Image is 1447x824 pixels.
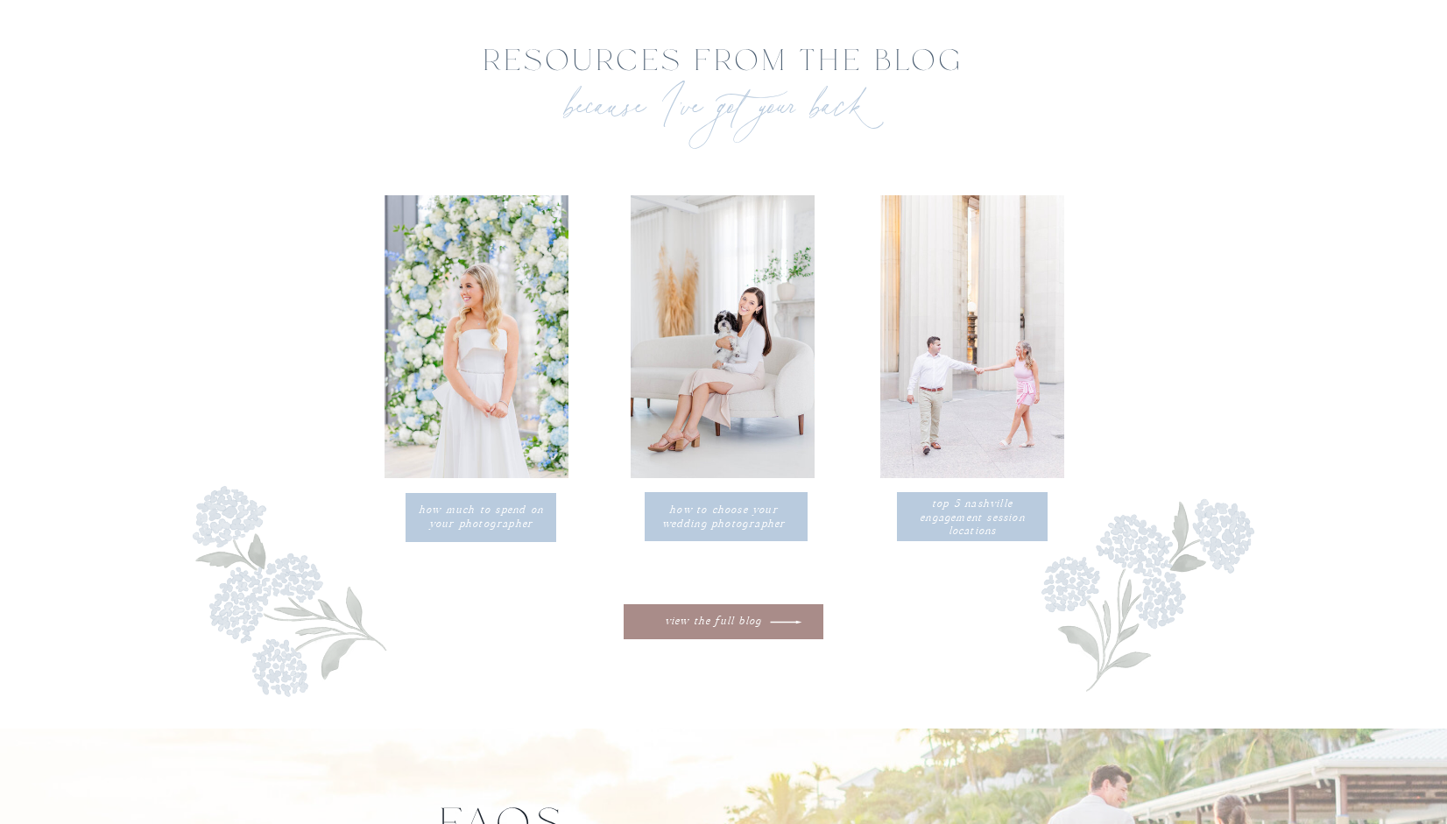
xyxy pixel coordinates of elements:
[640,612,786,629] a: view the full blog
[658,504,789,529] a: How to choose your wedding photographer
[284,285,554,336] p: In these featured galleries, you'll find a showcase of the heartfelt connections, the joyous cele...
[413,504,548,532] a: how much to spend on your photographer
[455,46,992,80] h3: resources from the blog
[256,220,559,271] h2: Wedding Portfolio
[279,188,554,258] p: Browse through our
[310,357,518,374] p: you need to know that you are
[567,80,881,131] p: because I've got your back
[906,497,1039,517] a: top 5 nashville engagement session locations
